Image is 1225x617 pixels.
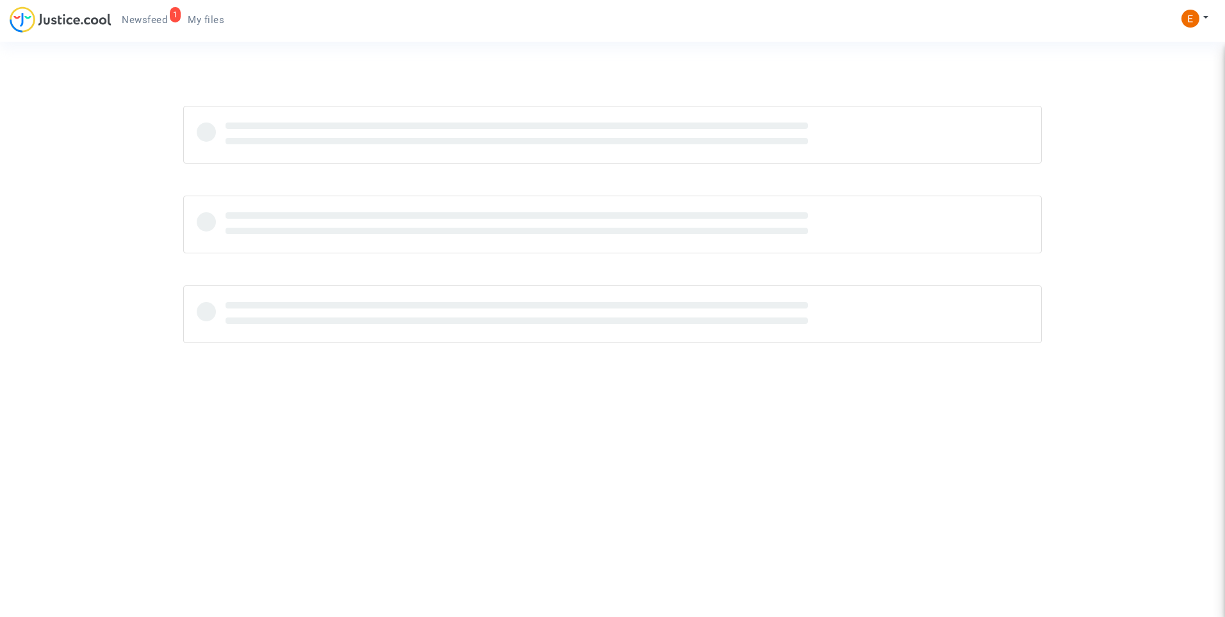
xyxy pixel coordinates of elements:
[177,10,234,30] a: My files
[122,14,167,26] span: Newsfeed
[111,10,177,30] a: 1Newsfeed
[10,6,111,33] img: jc-logo.svg
[170,7,181,22] div: 1
[188,14,224,26] span: My files
[1181,10,1199,28] img: ACg8ocIeiFvHKe4dA5oeRFd_CiCnuxWUEc1A2wYhRJE3TTWt=s96-c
